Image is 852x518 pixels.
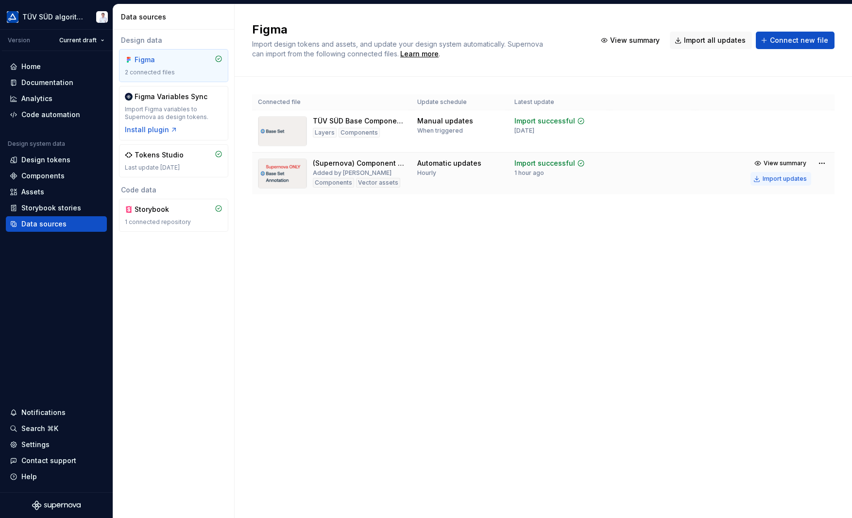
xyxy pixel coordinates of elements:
[313,116,406,126] div: TÜV SÜD Base Components
[21,424,58,433] div: Search ⌘K
[21,472,37,482] div: Help
[756,32,835,49] button: Connect new file
[119,49,228,82] a: Figma2 connected files
[22,12,85,22] div: TÜV SÜD algorithm
[6,75,107,90] a: Documentation
[6,152,107,168] a: Design tokens
[6,184,107,200] a: Assets
[6,421,107,436] button: Search ⌘K
[764,159,806,167] span: View summary
[417,116,473,126] div: Manual updates
[417,127,463,135] div: When triggered
[119,185,228,195] div: Code data
[356,178,400,188] div: Vector assets
[21,219,67,229] div: Data sources
[313,158,406,168] div: (Supernova) Component annotations
[125,218,222,226] div: 1 connected repository
[417,158,481,168] div: Automatic updates
[59,36,97,44] span: Current draft
[6,200,107,216] a: Storybook stories
[125,125,178,135] button: Install plugin
[21,408,66,417] div: Notifications
[6,107,107,122] a: Code automation
[21,155,70,165] div: Design tokens
[750,156,811,170] button: View summary
[252,94,411,110] th: Connected file
[96,11,108,23] img: Christian Heydt
[313,128,337,138] div: Layers
[610,35,660,45] span: View summary
[6,59,107,74] a: Home
[119,144,228,177] a: Tokens StudioLast update [DATE]
[121,12,230,22] div: Data sources
[125,69,222,76] div: 2 connected files
[8,140,65,148] div: Design system data
[6,437,107,452] a: Settings
[119,199,228,232] a: Storybook1 connected repository
[135,55,181,65] div: Figma
[417,169,436,177] div: Hourly
[6,91,107,106] a: Analytics
[411,94,509,110] th: Update schedule
[252,40,545,58] span: Import design tokens and assets, and update your design system automatically. Supernova can impor...
[8,36,30,44] div: Version
[21,78,73,87] div: Documentation
[125,164,222,172] div: Last update [DATE]
[119,86,228,140] a: Figma Variables SyncImport Figma variables to Supernova as design tokens.Install plugin
[252,22,584,37] h2: Figma
[21,187,44,197] div: Assets
[21,94,52,104] div: Analytics
[6,469,107,484] button: Help
[21,440,50,449] div: Settings
[6,168,107,184] a: Components
[339,128,380,138] div: Components
[399,51,440,58] span: .
[313,178,354,188] div: Components
[313,169,392,177] div: Added by [PERSON_NAME]
[21,171,65,181] div: Components
[125,105,222,121] div: Import Figma variables to Supernova as design tokens.
[6,216,107,232] a: Data sources
[55,34,109,47] button: Current draft
[135,150,184,160] div: Tokens Studio
[119,35,228,45] div: Design data
[32,501,81,510] svg: Supernova Logo
[514,169,544,177] div: 1 hour ago
[750,172,811,186] button: Import updates
[770,35,828,45] span: Connect new file
[7,11,18,23] img: b580ff83-5aa9-44e3-bf1e-f2d94e587a2d.png
[514,116,575,126] div: Import successful
[684,35,746,45] span: Import all updates
[514,158,575,168] div: Import successful
[6,453,107,468] button: Contact support
[763,175,807,183] div: Import updates
[6,405,107,420] button: Notifications
[509,94,610,110] th: Latest update
[135,205,181,214] div: Storybook
[135,92,207,102] div: Figma Variables Sync
[514,127,534,135] div: [DATE]
[21,110,80,120] div: Code automation
[21,456,76,466] div: Contact support
[21,62,41,71] div: Home
[596,32,666,49] button: View summary
[400,49,439,59] a: Learn more
[21,203,81,213] div: Storybook stories
[670,32,752,49] button: Import all updates
[2,6,111,27] button: TÜV SÜD algorithmChristian Heydt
